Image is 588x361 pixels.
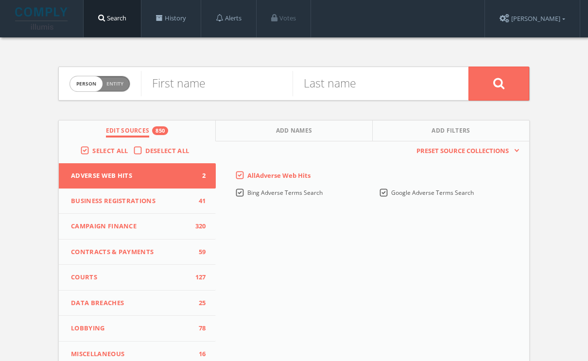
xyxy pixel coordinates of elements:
button: Edit Sources850 [59,120,216,141]
span: Business Registrations [71,196,191,206]
span: Bing Adverse Terms Search [247,189,323,197]
span: 127 [191,273,206,282]
button: Courts127 [59,265,216,291]
button: Contracts & Payments59 [59,240,216,265]
span: Campaign Finance [71,222,191,231]
span: Data Breaches [71,298,191,308]
span: Lobbying [71,324,191,333]
button: Add Names [216,120,373,141]
button: Lobbying78 [59,316,216,342]
button: Adverse Web Hits2 [59,163,216,189]
span: 16 [191,349,206,359]
span: 320 [191,222,206,231]
span: 41 [191,196,206,206]
span: 2 [191,171,206,181]
span: All Adverse Web Hits [247,171,311,180]
span: Add Filters [432,126,470,138]
button: Campaign Finance320 [59,214,216,240]
span: person [70,76,103,91]
span: Contracts & Payments [71,247,191,257]
span: Edit Sources [106,126,150,138]
span: Deselect All [145,146,190,155]
div: 850 [152,126,168,135]
span: Entity [106,80,123,87]
span: Preset Source Collections [412,146,514,156]
span: 78 [191,324,206,333]
button: Data Breaches25 [59,291,216,316]
button: Add Filters [373,120,529,141]
span: Courts [71,273,191,282]
span: 59 [191,247,206,257]
button: Business Registrations41 [59,189,216,214]
span: Add Names [276,126,312,138]
span: 25 [191,298,206,308]
span: Adverse Web Hits [71,171,191,181]
span: Miscellaneous [71,349,191,359]
span: Google Adverse Terms Search [391,189,474,197]
img: illumis [15,7,69,30]
span: Select All [92,146,128,155]
button: Preset Source Collections [412,146,519,156]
